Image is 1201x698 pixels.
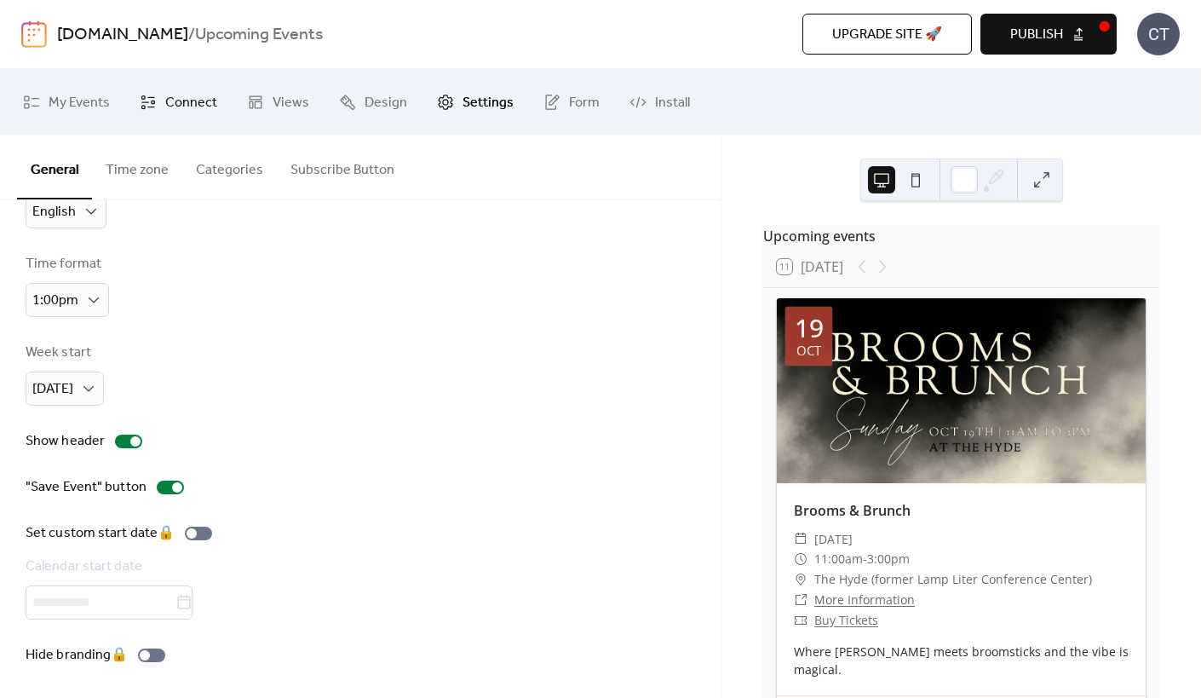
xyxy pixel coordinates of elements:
[1010,25,1063,45] span: Publish
[777,643,1146,678] div: Where [PERSON_NAME] meets broomsticks and the vibe is magical.
[794,549,807,569] div: ​
[802,14,972,55] button: Upgrade site 🚀
[188,19,195,51] b: /
[32,199,76,225] span: English
[26,477,147,498] div: "Save Event" button
[182,135,277,198] button: Categories
[814,549,863,569] span: 11:00am
[165,89,217,116] span: Connect
[277,135,408,198] button: Subscribe Button
[32,287,78,314] span: 1:00pm
[57,19,188,51] a: [DOMAIN_NAME]
[326,76,420,128] a: Design
[655,89,690,116] span: Install
[32,376,73,402] span: [DATE]
[17,135,92,199] button: General
[26,431,105,452] div: Show header
[796,344,821,357] div: Oct
[10,76,123,128] a: My Events
[794,590,807,610] div: ​
[21,20,47,48] img: logo
[1137,13,1180,55] div: CT
[463,89,514,116] span: Settings
[814,612,878,628] a: Buy Tickets
[814,529,853,550] span: [DATE]
[617,76,703,128] a: Install
[763,226,1159,246] div: Upcoming events
[234,76,322,128] a: Views
[424,76,526,128] a: Settings
[26,343,101,363] div: Week start
[531,76,612,128] a: Form
[867,549,910,569] span: 3:00pm
[569,89,600,116] span: Form
[273,89,309,116] span: Views
[863,549,867,569] span: -
[26,254,106,274] div: Time format
[794,569,807,590] div: ​
[794,501,911,520] a: Brooms & Brunch
[980,14,1117,55] button: Publish
[92,135,182,198] button: Time zone
[795,315,824,341] div: 19
[832,25,942,45] span: Upgrade site 🚀
[195,19,323,51] b: Upcoming Events
[365,89,407,116] span: Design
[814,591,915,608] a: More Information
[794,610,807,631] div: ​
[794,529,807,550] div: ​
[814,569,1092,590] span: The Hyde (former Lamp Liter Conference Center)
[49,89,110,116] span: My Events
[127,76,230,128] a: Connect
